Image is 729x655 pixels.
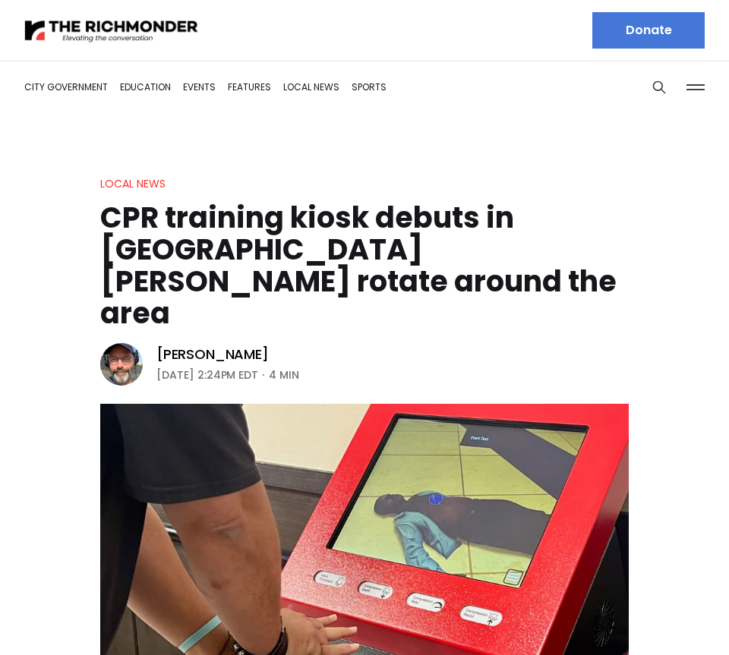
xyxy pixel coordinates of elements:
[183,80,216,93] a: Events
[228,80,271,93] a: Features
[24,17,199,44] img: The Richmonder
[592,12,705,49] a: Donate
[648,76,671,99] button: Search this site
[283,80,339,93] a: Local News
[100,202,629,329] h1: CPR training kiosk debuts in [GEOGRAPHIC_DATA][PERSON_NAME] rotate around the area
[100,343,143,386] img: Ian Stewart
[352,80,387,93] a: Sports
[156,345,269,364] a: [PERSON_NAME]
[100,176,166,191] a: Local News
[269,366,299,384] span: 4 min
[120,80,171,93] a: Education
[156,366,258,384] time: [DATE] 2:24PM EDT
[24,80,108,93] a: City Government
